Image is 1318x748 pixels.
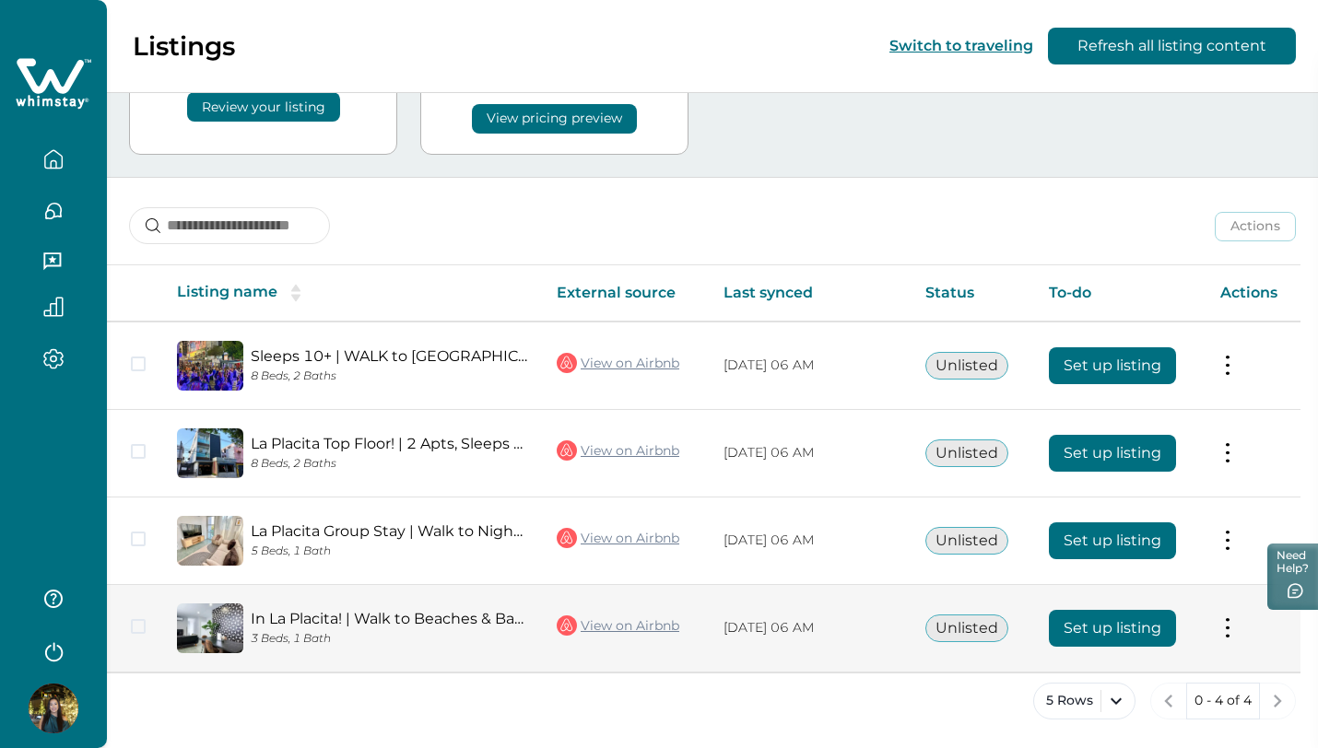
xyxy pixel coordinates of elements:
[1034,265,1206,321] th: To-do
[177,341,243,391] img: propertyImage_Sleeps 10+ | WALK to La Placita & Beach | 2 APTS
[724,532,896,550] p: [DATE] 06 AM
[1186,683,1260,719] button: 0 - 4 of 4
[925,352,1008,380] button: Unlisted
[557,526,679,550] a: View on Airbnb
[251,544,527,558] p: 5 Beds, 1 Bath
[1049,347,1176,384] button: Set up listing
[251,610,527,627] a: In La Placita! | Walk to Beaches & Bars | Balcony!
[1033,683,1136,719] button: 5 Rows
[177,516,243,566] img: propertyImage_La Placita Group Stay | Walk to Nightlife & Beach!
[724,444,896,462] p: [DATE] 06 AM
[557,614,679,637] a: View on Airbnb
[911,265,1034,321] th: Status
[177,603,243,653] img: propertyImage_In La Placita! | Walk to Beaches & Bars | Balcony!
[724,356,896,375] p: [DATE] 06 AM
[1049,610,1176,647] button: Set up listing
[889,37,1033,54] button: Switch to traveling
[1049,435,1176,472] button: Set up listing
[29,684,78,733] img: Whimstay Host
[542,265,709,321] th: External source
[277,284,314,302] button: sorting
[251,632,527,646] p: 3 Beds, 1 Bath
[925,527,1008,555] button: Unlisted
[251,347,527,365] a: Sleeps 10+ | WALK to [GEOGRAPHIC_DATA] | 2 APTS
[925,439,1008,467] button: Unlisted
[1215,212,1296,241] button: Actions
[1049,522,1176,559] button: Set up listing
[1194,692,1252,710] p: 0 - 4 of 4
[251,369,527,383] p: 8 Beds, 2 Baths
[177,428,243,478] img: propertyImage_La Placita Top Floor! | 2 Apts, Sleeps 10+ | Beach
[925,614,1008,642] button: Unlisted
[133,30,235,62] p: Listings
[557,351,679,375] a: View on Airbnb
[472,104,637,134] button: View pricing preview
[1150,683,1187,719] button: previous page
[1259,683,1296,719] button: next page
[709,265,911,321] th: Last synced
[1206,265,1300,321] th: Actions
[251,457,527,471] p: 8 Beds, 2 Baths
[251,522,527,540] a: La Placita Group Stay | Walk to Nightlife & Beach!
[251,435,527,452] a: La Placita Top Floor! | 2 Apts, Sleeps 10+ | Beach
[162,265,542,321] th: Listing name
[187,92,340,122] button: Review your listing
[1048,28,1296,64] button: Refresh all listing content
[724,619,896,637] p: [DATE] 06 AM
[557,438,679,462] a: View on Airbnb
